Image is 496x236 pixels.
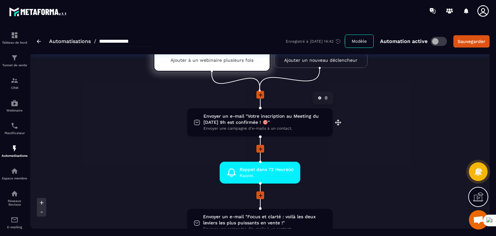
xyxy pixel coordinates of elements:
span: / [94,38,96,44]
img: email [11,216,18,224]
img: arrow [37,39,41,43]
span: Envoyer un e-mail "Focus et clarté : voilà les deux leviers les plus puissants en vente !" [203,214,326,226]
p: Planificateur [2,131,27,135]
span: Envoyer une campagne d'e-mails à un contact. [203,125,326,132]
p: Automation active [380,38,428,44]
a: schedulerschedulerPlanificateur [2,117,27,140]
a: Ouvrir le chat [469,210,488,230]
p: Réseaux Sociaux [2,199,27,206]
span: Envoyer un e-mail "Votre inscription au Meeting du [DATE] 9h est confirmée ! 🎯" [203,113,326,125]
p: Automatisations [2,154,27,157]
p: CRM [2,86,27,90]
p: Tunnel de vente [2,63,27,67]
span: Rappel. [240,173,294,179]
button: Sauvegarder [453,35,490,48]
img: formation [11,54,18,62]
a: automationsautomationsWebinaire [2,94,27,117]
a: automationsautomationsAutomatisations [2,140,27,162]
button: Modèle [345,35,374,48]
img: automations [11,99,18,107]
p: Tableau de bord [2,41,27,44]
p: Espace membre [2,177,27,180]
span: Rappel dans 72 Heure(s) [240,166,294,173]
img: logo [9,6,67,17]
p: Ajouter à un webinaire plusieurs fois [170,58,253,63]
a: emailemailE-mailing [2,211,27,234]
img: social-network [11,190,18,198]
div: Enregistré à [286,38,345,44]
img: automations [11,167,18,175]
a: formationformationCRM [2,72,27,94]
a: Automatisations [49,38,91,44]
div: Sauvegarder [458,38,485,45]
a: formationformationTableau de bord [2,27,27,49]
img: automations [11,145,18,152]
img: formation [11,77,18,84]
p: [DATE] 14:42 [310,39,334,44]
a: formationformationTunnel de vente [2,49,27,72]
a: automationsautomationsEspace membre [2,162,27,185]
img: scheduler [11,122,18,130]
p: E-mailing [2,225,27,229]
img: formation [11,31,18,39]
a: social-networksocial-networkRéseaux Sociaux [2,185,27,211]
span: Envoyer une campagne d'e-mails à un contact. [203,226,326,232]
p: Webinaire [2,109,27,112]
a: Ajouter un nouveau déclencheur [274,52,367,68]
